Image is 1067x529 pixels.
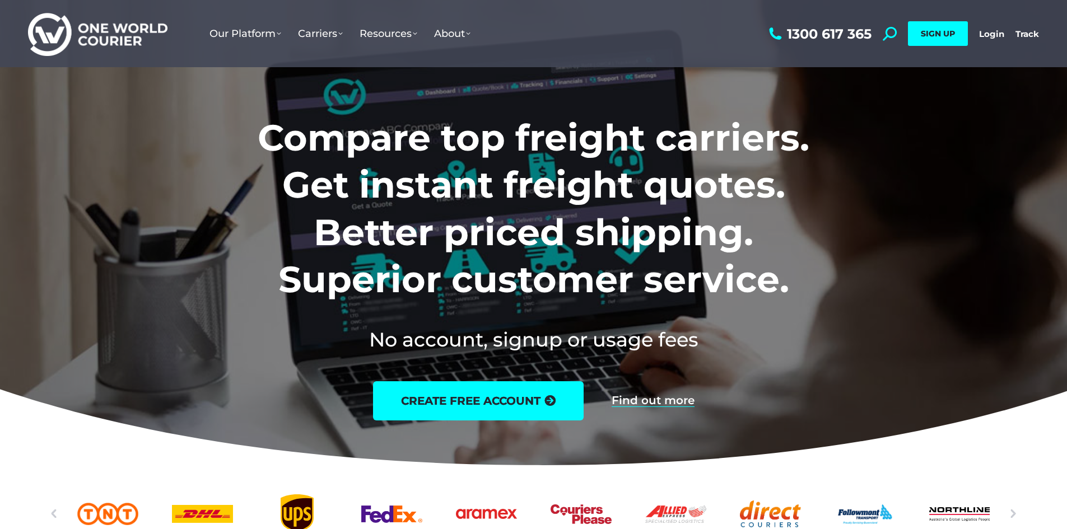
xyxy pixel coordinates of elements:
a: SIGN UP [908,21,968,46]
span: Our Platform [209,27,281,40]
a: 1300 617 365 [766,27,872,41]
a: Track [1015,29,1039,39]
a: Resources [351,16,426,51]
span: Resources [360,27,417,40]
span: Carriers [298,27,343,40]
span: SIGN UP [921,29,955,39]
span: About [434,27,470,40]
h2: No account, signup or usage fees [184,326,883,353]
a: Carriers [290,16,351,51]
a: Login [979,29,1004,39]
a: Our Platform [201,16,290,51]
img: One World Courier [28,11,167,57]
a: create free account [373,381,584,420]
a: About [426,16,479,51]
a: Find out more [612,395,695,407]
h1: Compare top freight carriers. Get instant freight quotes. Better priced shipping. Superior custom... [184,114,883,303]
